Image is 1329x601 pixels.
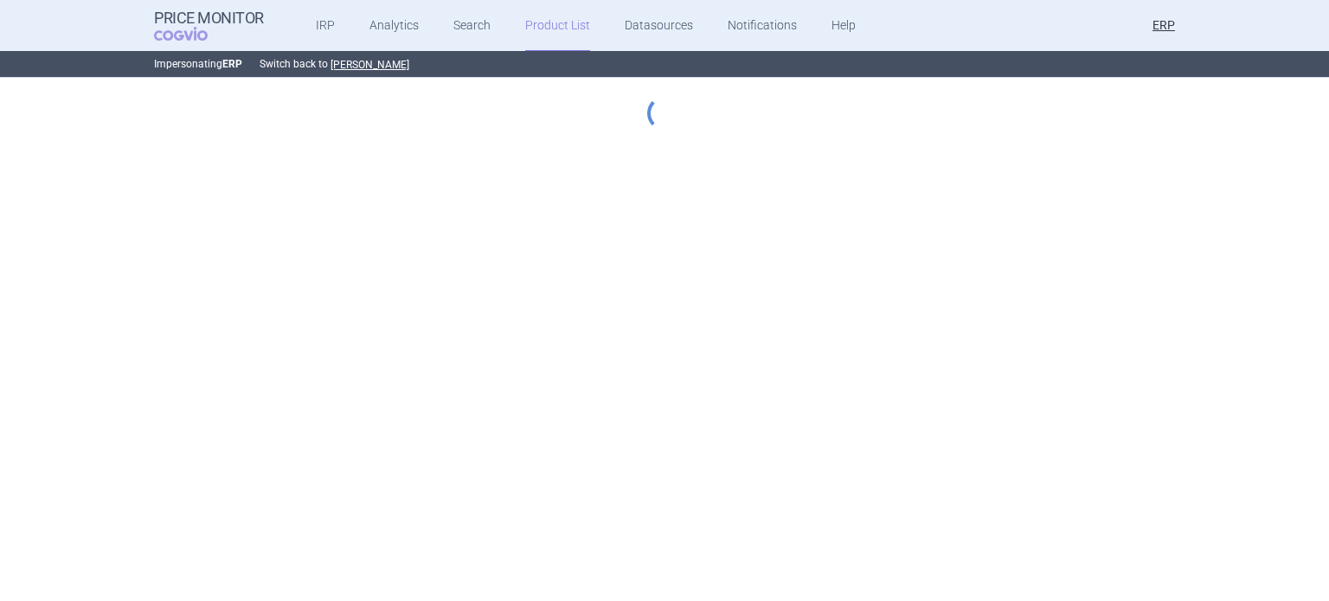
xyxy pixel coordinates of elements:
strong: ERP [222,58,242,70]
button: [PERSON_NAME] [331,58,409,72]
a: Price MonitorCOGVIO [154,10,264,42]
span: COGVIO [154,27,232,41]
strong: Price Monitor [154,10,264,27]
p: Impersonating Switch back to [154,51,1175,77]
